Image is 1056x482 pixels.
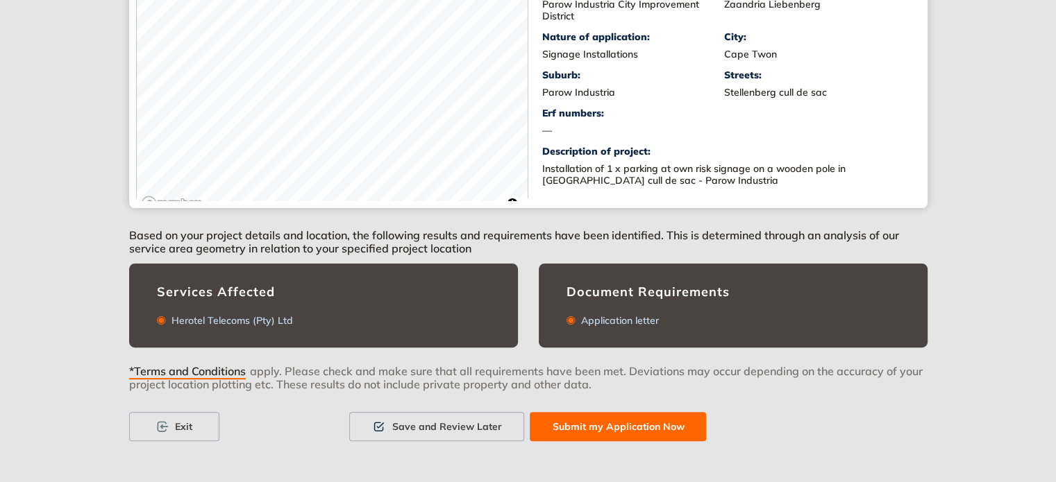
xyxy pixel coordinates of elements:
div: Herotel Telecoms (Pty) Ltd [166,315,293,327]
div: Nature of application: [542,31,725,43]
div: — [542,125,725,137]
button: Save and Review Later [349,412,524,441]
div: Streets: [724,69,907,81]
div: City: [724,31,907,43]
span: *Terms and Conditions [129,365,246,379]
div: apply. Please check and make sure that all requirements have been met. Deviations may occur depen... [129,364,928,412]
button: Exit [129,412,219,441]
div: Application letter [576,315,659,327]
div: Document Requirements [567,284,900,300]
div: Based on your project details and location, the following results and requirements have been iden... [129,208,928,264]
button: *Terms and Conditions [129,364,250,374]
div: Signage Installations [542,49,725,60]
span: Submit my Application Now [552,419,684,434]
div: Parow Industria [542,87,725,98]
div: Erf numbers: [542,107,725,119]
div: Suburb: [542,69,725,81]
span: Save and Review Later [392,419,501,434]
a: Mapbox logo [141,196,202,212]
div: Stellenberg cull de sac [724,87,907,98]
div: Installation of 1 x parking at own risk signage on a wooden pole in Stellenberg cull de sac - Par... [542,163,889,187]
span: Toggle attribution [508,196,517,211]
button: Submit my Application Now [530,412,706,441]
span: Exit [175,419,192,434]
div: Services Affected [157,284,490,300]
div: Cape Twon [724,49,907,60]
div: Description of project: [542,146,907,157]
